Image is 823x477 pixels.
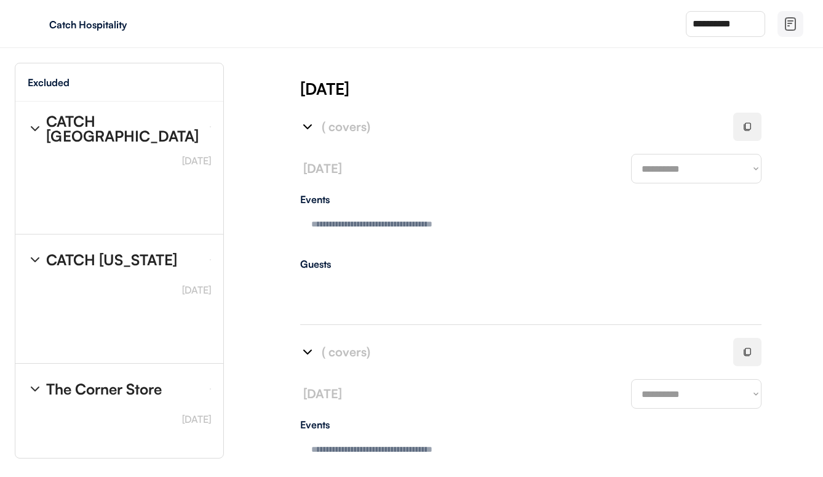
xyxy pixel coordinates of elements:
[322,344,370,359] font: ( covers)
[28,382,42,396] img: chevron-right%20%281%29.svg
[322,119,370,134] font: ( covers)
[46,382,162,396] div: The Corner Store
[300,194,761,204] div: Events
[300,345,315,359] img: chevron-right%20%281%29.svg
[28,252,42,267] img: chevron-right%20%281%29.svg
[25,14,44,34] img: yH5BAEAAAAALAAAAAABAAEAAAIBRAA7
[46,252,177,267] div: CATCH [US_STATE]
[300,259,761,269] div: Guests
[303,386,342,401] font: [DATE]
[49,20,204,30] div: Catch Hospitality
[783,17,798,31] img: file-02.svg
[303,161,342,176] font: [DATE]
[28,121,42,136] img: chevron-right%20%281%29.svg
[46,114,200,143] div: CATCH [GEOGRAPHIC_DATA]
[300,119,315,134] img: chevron-right%20%281%29.svg
[182,413,211,425] font: [DATE]
[182,154,211,167] font: [DATE]
[182,284,211,296] font: [DATE]
[300,78,823,100] div: [DATE]
[28,78,70,87] div: Excluded
[300,420,761,430] div: Events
